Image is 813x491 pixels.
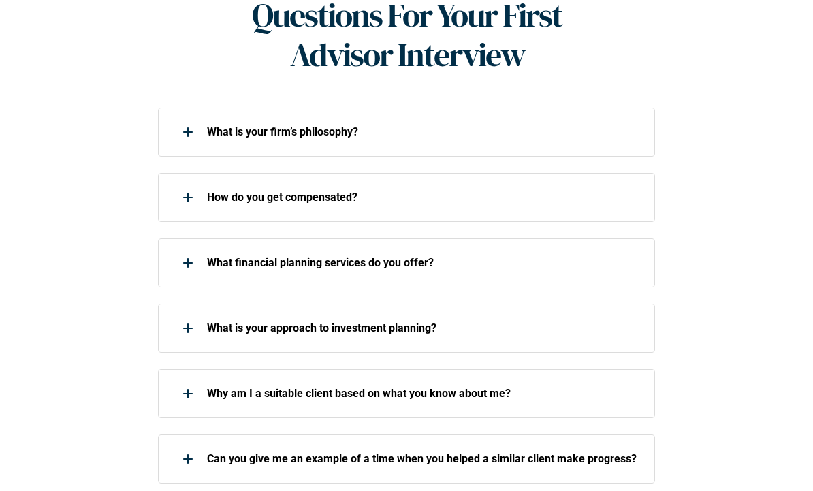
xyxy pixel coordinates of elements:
p: Why am I a suitable client based on what you know about me? [207,387,639,400]
p: How do you get compensated? [207,191,639,204]
p: What financial planning services do you offer? [207,256,639,269]
p: Can you give me an example of a time when you helped a similar client make progress? [207,452,639,465]
p: What is your firm’s philosophy? [207,125,639,138]
p: What is your approach to investment planning? [207,321,639,334]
